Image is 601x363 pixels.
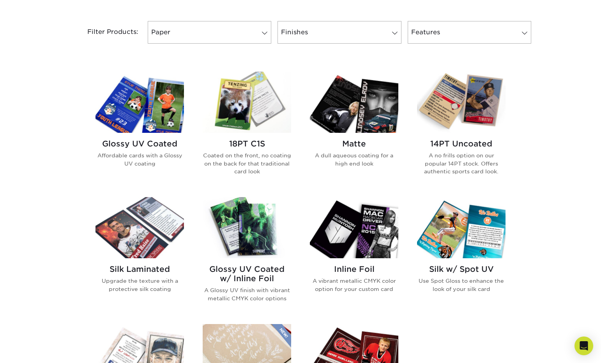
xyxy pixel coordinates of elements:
[574,337,593,355] div: Open Intercom Messenger
[408,21,531,44] a: Features
[203,72,291,188] a: 18PT C1S Trading Cards 18PT C1S Coated on the front, no coating on the back for that traditional ...
[310,152,398,167] p: A dull aqueous coating for a high end look
[417,152,506,175] p: A no frills option on our popular 14PT stock. Offers authentic sports card look.
[203,197,291,258] img: Glossy UV Coated w/ Inline Foil Trading Cards
[310,277,398,293] p: A vibrant metallic CMYK color option for your custom card
[203,286,291,302] p: A Glossy UV finish with vibrant metallic CMYK color options
[310,72,398,133] img: Matte Trading Cards
[95,277,184,293] p: Upgrade the texture with a protective silk coating
[272,324,291,347] img: New Product
[310,197,398,258] img: Inline Foil Trading Cards
[278,21,401,44] a: Finishes
[95,197,184,315] a: Silk Laminated Trading Cards Silk Laminated Upgrade the texture with a protective silk coating
[95,264,184,274] h2: Silk Laminated
[310,264,398,274] h2: Inline Foil
[148,21,271,44] a: Paper
[417,72,506,188] a: 14PT Uncoated Trading Cards 14PT Uncoated A no frills option on our popular 14PT stock. Offers au...
[417,139,506,148] h2: 14PT Uncoated
[67,21,145,44] div: Filter Products:
[310,139,398,148] h2: Matte
[417,197,506,258] img: Silk w/ Spot UV Trading Cards
[95,152,184,167] p: Affordable cards with a Glossy UV coating
[95,72,184,133] img: Glossy UV Coated Trading Cards
[95,197,184,258] img: Silk Laminated Trading Cards
[95,139,184,148] h2: Glossy UV Coated
[203,72,291,133] img: 18PT C1S Trading Cards
[310,197,398,315] a: Inline Foil Trading Cards Inline Foil A vibrant metallic CMYK color option for your custom card
[203,139,291,148] h2: 18PT C1S
[417,264,506,274] h2: Silk w/ Spot UV
[417,72,506,133] img: 14PT Uncoated Trading Cards
[417,197,506,315] a: Silk w/ Spot UV Trading Cards Silk w/ Spot UV Use Spot Gloss to enhance the look of your silk card
[310,72,398,188] a: Matte Trading Cards Matte A dull aqueous coating for a high end look
[203,197,291,315] a: Glossy UV Coated w/ Inline Foil Trading Cards Glossy UV Coated w/ Inline Foil A Glossy UV finish ...
[417,277,506,293] p: Use Spot Gloss to enhance the look of your silk card
[95,72,184,188] a: Glossy UV Coated Trading Cards Glossy UV Coated Affordable cards with a Glossy UV coating
[203,152,291,175] p: Coated on the front, no coating on the back for that traditional card look
[203,264,291,283] h2: Glossy UV Coated w/ Inline Foil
